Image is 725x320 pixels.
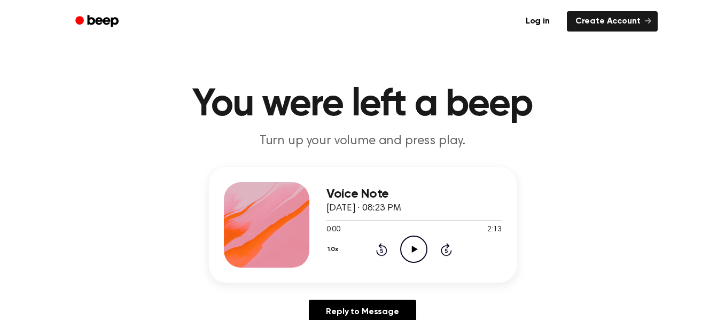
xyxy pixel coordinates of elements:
span: [DATE] · 08:23 PM [326,204,401,213]
h3: Voice Note [326,187,502,201]
span: 2:13 [487,224,501,236]
a: Log in [515,9,560,34]
p: Turn up your volume and press play. [158,132,568,150]
button: 1.0x [326,240,342,259]
a: Create Account [567,11,658,32]
a: Beep [68,11,128,32]
span: 0:00 [326,224,340,236]
h1: You were left a beep [89,85,636,124]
